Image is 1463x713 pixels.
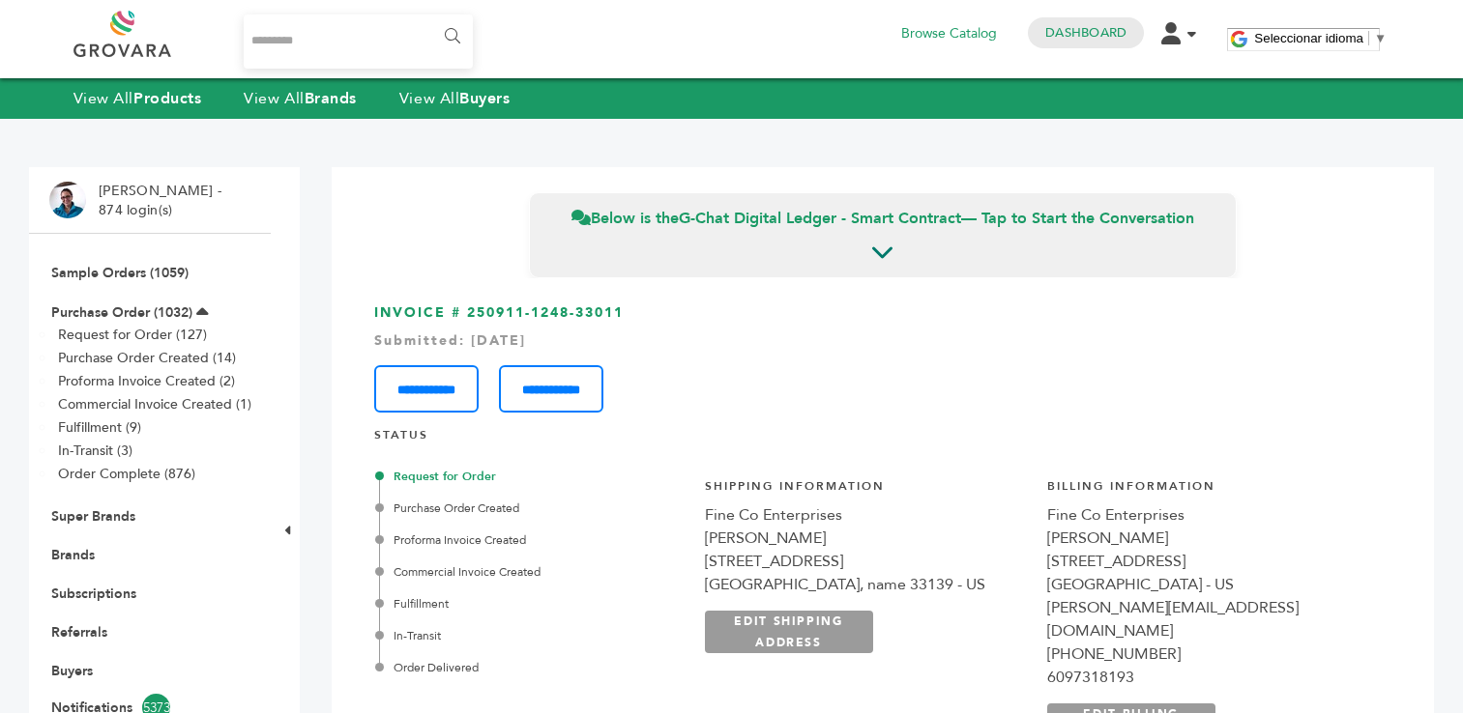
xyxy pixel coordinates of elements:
[679,208,961,229] strong: G-Chat Digital Ledger - Smart Contract
[374,331,1391,351] div: Submitted: [DATE]
[51,585,136,603] a: Subscriptions
[305,88,357,109] strong: Brands
[374,427,1391,453] h4: STATUS
[705,550,1028,573] div: [STREET_ADDRESS]
[244,14,473,69] input: Search...
[379,627,684,644] div: In-Transit
[51,623,107,642] a: Referrals
[73,88,202,109] a: View AllProducts
[901,23,997,44] a: Browse Catalog
[58,418,141,437] a: Fulfillment (9)
[1047,503,1370,527] div: Fine Co Enterprises
[705,573,1028,596] div: [GEOGRAPHIC_DATA], name 33139 - US
[58,442,132,460] a: In-Transit (3)
[51,546,95,564] a: Brands
[379,659,684,676] div: Order Delivered
[1047,642,1370,666] div: [PHONE_NUMBER]
[1047,550,1370,573] div: [STREET_ADDRESS]
[58,349,236,367] a: Purchase Order Created (14)
[58,326,207,344] a: Request for Order (127)
[1368,31,1369,45] span: ​
[51,662,93,680] a: Buyers
[1047,527,1370,550] div: [PERSON_NAME]
[379,563,684,581] div: Commercial Invoice Created
[399,88,511,109] a: View AllBuyers
[58,395,251,414] a: Commercial Invoice Created (1)
[374,303,1391,413] h3: INVOICE # 250911-1248-33011
[51,303,192,322] a: Purchase Order (1032)
[1045,24,1127,42] a: Dashboard
[58,372,235,390] a: Proforma Invoice Created (2)
[705,611,873,653] a: EDIT SHIPPING ADDRESS
[1047,478,1370,504] h4: Billing Information
[379,468,684,485] div: Request for Order
[1047,666,1370,689] div: 6097318193
[1047,596,1370,642] div: [PERSON_NAME][EMAIL_ADDRESS][DOMAIN_NAME]
[379,531,684,549] div: Proforma Invoice Created
[1254,31,1387,45] a: Seleccionar idioma​
[705,527,1028,550] div: [PERSON_NAME]
[58,465,195,483] a: Order Complete (876)
[379,595,684,613] div: Fulfillment
[379,499,684,517] div: Purchase Order Created
[51,264,189,282] a: Sample Orders (1059)
[1047,573,1370,596] div: [GEOGRAPHIC_DATA] - US
[244,88,357,109] a: View AllBrands
[1374,31,1387,45] span: ▼
[133,88,201,109] strong: Products
[459,88,510,109] strong: Buyers
[51,507,135,526] a: Super Brands
[571,208,1194,229] span: Below is the — Tap to Start the Conversation
[705,478,1028,504] h4: Shipping Information
[99,182,226,219] li: [PERSON_NAME] - 874 login(s)
[705,503,1028,527] div: Fine Co Enterprises
[1254,31,1363,45] span: Seleccionar idioma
